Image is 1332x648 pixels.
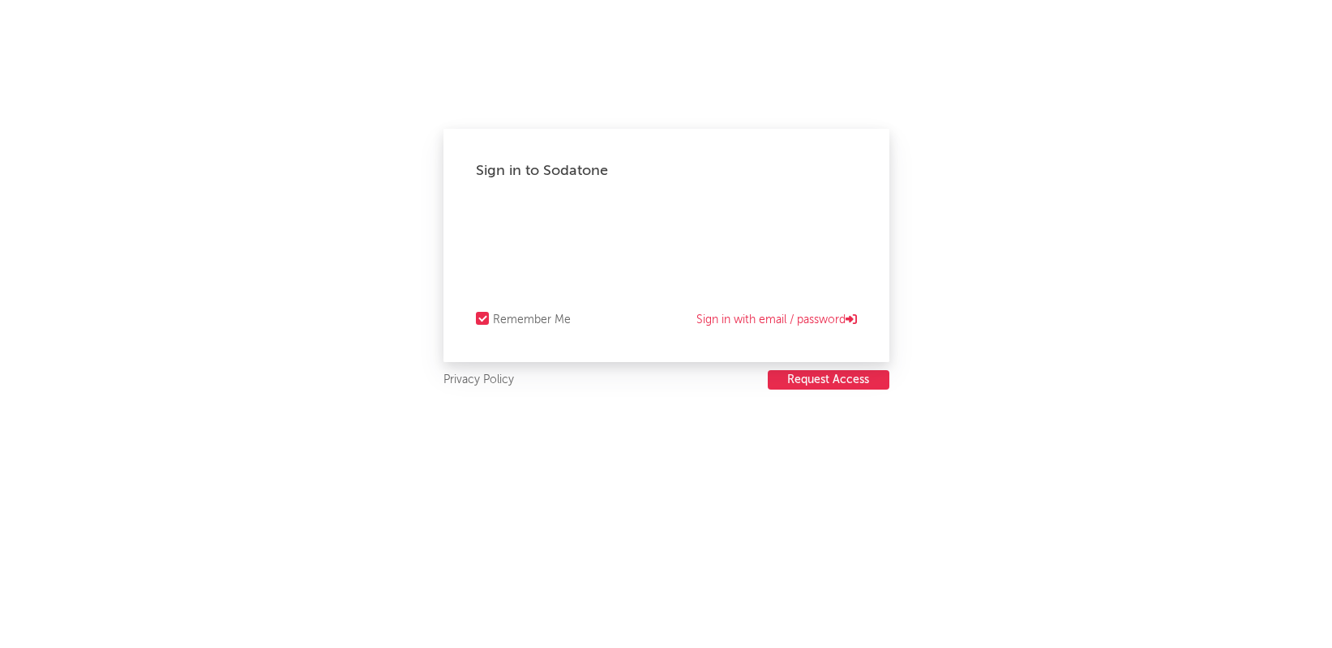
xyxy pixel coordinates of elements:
[768,370,889,390] a: Request Access
[493,310,571,330] div: Remember Me
[696,310,857,330] a: Sign in with email / password
[476,161,857,181] div: Sign in to Sodatone
[768,370,889,390] button: Request Access
[443,370,514,390] a: Privacy Policy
